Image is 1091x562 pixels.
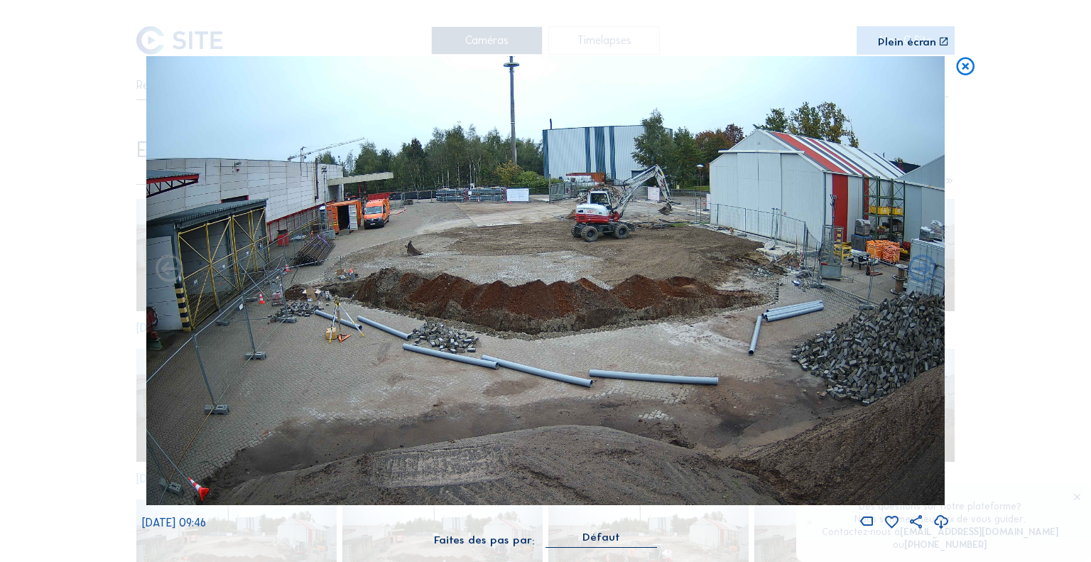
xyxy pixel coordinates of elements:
i: Back [906,253,938,286]
div: Défaut [545,531,657,547]
span: [DATE] 09:46 [142,516,206,529]
div: Faites des pas par: [434,534,535,545]
i: Forward [153,253,185,286]
div: Plein écran [878,36,936,47]
img: Image [146,56,945,506]
div: Défaut [582,531,620,544]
